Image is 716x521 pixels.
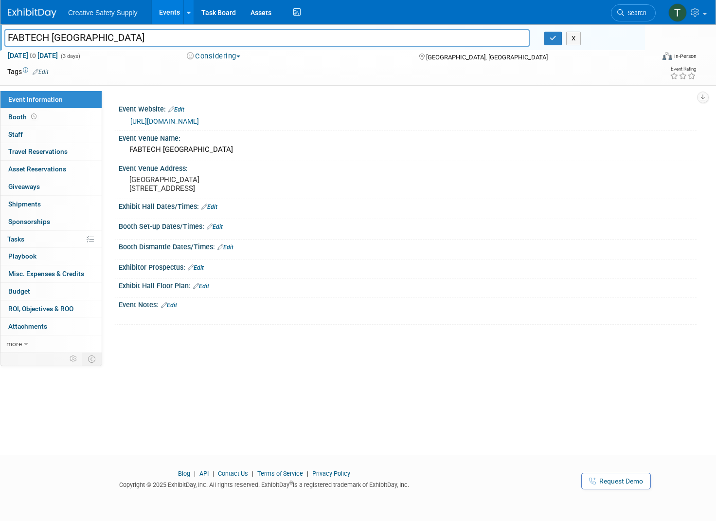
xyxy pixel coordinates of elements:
[594,51,697,65] div: Event Format
[0,126,102,143] a: Staff
[581,473,651,489] a: Request Demo
[670,67,696,72] div: Event Rating
[8,252,36,260] span: Playbook
[178,470,190,477] a: Blog
[119,161,697,173] div: Event Venue Address:
[8,148,68,155] span: Travel Reservations
[0,265,102,282] a: Misc. Expenses & Credits
[29,113,38,120] span: Booth not reserved yet
[289,480,293,485] sup: ®
[119,240,697,252] div: Booth Dismantle Dates/Times:
[8,270,84,278] span: Misc. Expenses & Credits
[250,470,256,477] span: |
[218,470,248,477] a: Contact Us
[8,165,66,173] span: Asset Reservations
[0,213,102,230] a: Sponsorships
[7,235,24,243] span: Tasks
[426,54,548,61] span: [GEOGRAPHIC_DATA], [GEOGRAPHIC_DATA]
[8,305,73,313] span: ROI, Objectives & ROO
[126,142,689,157] div: FABTECH [GEOGRAPHIC_DATA]
[0,91,102,108] a: Event Information
[68,9,137,17] span: Creative Safety Supply
[168,106,184,113] a: Edit
[119,219,697,232] div: Booth Set-up Dates/Times:
[188,264,204,271] a: Edit
[129,175,349,193] pre: [GEOGRAPHIC_DATA] [STREET_ADDRESS]
[8,8,56,18] img: ExhibitDay
[6,340,22,348] span: more
[7,51,58,60] span: [DATE] [DATE]
[28,52,37,59] span: to
[8,218,50,225] span: Sponsorships
[161,302,177,309] a: Edit
[624,9,646,17] span: Search
[0,300,102,317] a: ROI, Objectives & ROO
[0,178,102,195] a: Giveaways
[8,130,23,138] span: Staff
[60,53,80,59] span: (3 days)
[0,248,102,265] a: Playbook
[217,244,233,251] a: Edit
[8,95,63,103] span: Event Information
[119,102,697,114] div: Event Website:
[8,200,41,208] span: Shipments
[119,199,697,212] div: Exhibit Hall Dates/Times:
[674,53,697,60] div: In-Person
[668,3,687,22] img: Thom Cheney
[192,470,198,477] span: |
[119,298,697,310] div: Event Notes:
[119,131,697,143] div: Event Venue Name:
[210,470,216,477] span: |
[0,335,102,353] a: more
[8,322,47,330] span: Attachments
[0,283,102,300] a: Budget
[0,196,102,213] a: Shipments
[199,470,209,477] a: API
[8,287,30,295] span: Budget
[183,51,244,61] button: Considering
[0,161,102,178] a: Asset Reservations
[201,204,217,210] a: Edit
[0,109,102,126] a: Booth
[8,113,38,121] span: Booth
[119,260,697,273] div: Exhibitor Prospectus:
[257,470,303,477] a: Terms of Service
[207,223,223,230] a: Edit
[7,67,49,76] td: Tags
[662,52,672,60] img: Format-Inperson.png
[0,318,102,335] a: Attachments
[65,353,82,365] td: Personalize Event Tab Strip
[8,183,40,190] span: Giveaways
[193,283,209,290] a: Edit
[566,32,581,45] button: X
[312,470,350,477] a: Privacy Policy
[33,69,49,75] a: Edit
[0,143,102,160] a: Travel Reservations
[82,353,102,365] td: Toggle Event Tabs
[119,279,697,291] div: Exhibit Hall Floor Plan:
[7,478,520,489] div: Copyright © 2025 ExhibitDay, Inc. All rights reserved. ExhibitDay is a registered trademark of Ex...
[0,231,102,248] a: Tasks
[130,117,199,125] a: [URL][DOMAIN_NAME]
[304,470,311,477] span: |
[611,4,656,21] a: Search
